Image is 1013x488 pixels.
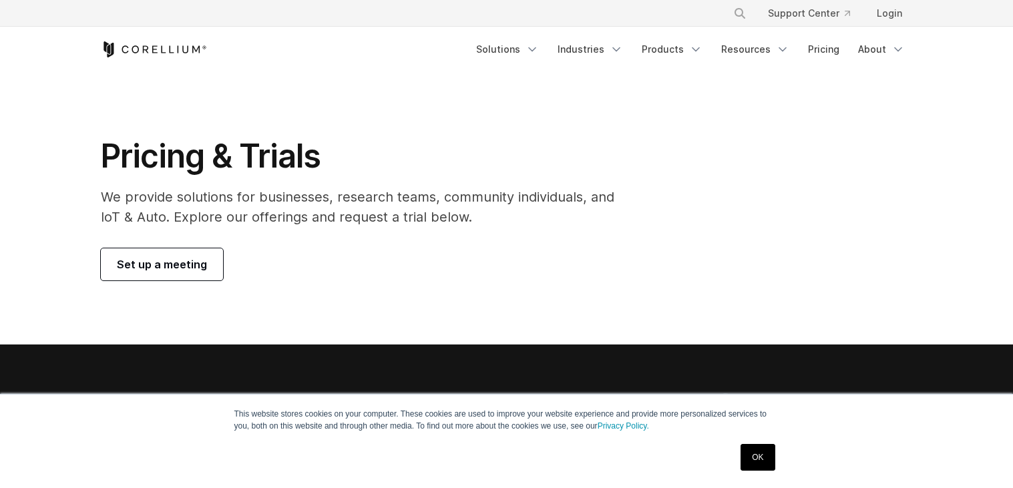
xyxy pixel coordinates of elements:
[713,37,797,61] a: Resources
[866,1,913,25] a: Login
[757,1,861,25] a: Support Center
[101,41,207,57] a: Corellium Home
[634,37,711,61] a: Products
[234,408,779,432] p: This website stores cookies on your computer. These cookies are used to improve your website expe...
[117,256,207,272] span: Set up a meeting
[717,1,913,25] div: Navigation Menu
[101,187,633,227] p: We provide solutions for businesses, research teams, community individuals, and IoT & Auto. Explo...
[728,1,752,25] button: Search
[800,37,847,61] a: Pricing
[598,421,649,431] a: Privacy Policy.
[550,37,631,61] a: Industries
[850,37,913,61] a: About
[101,248,223,280] a: Set up a meeting
[101,136,633,176] h1: Pricing & Trials
[468,37,547,61] a: Solutions
[741,444,775,471] a: OK
[468,37,913,61] div: Navigation Menu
